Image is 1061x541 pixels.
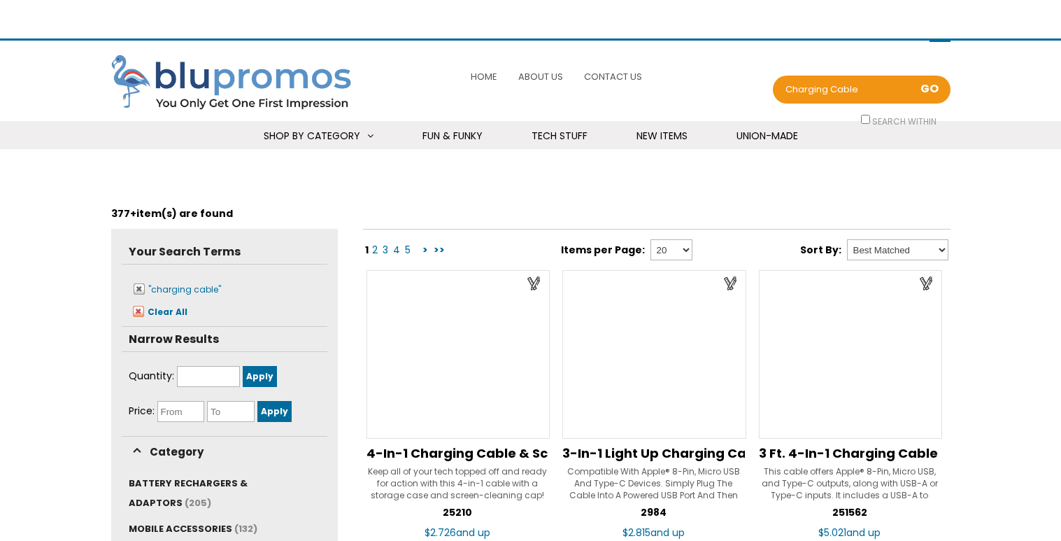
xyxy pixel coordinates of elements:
[381,243,390,257] a: 3
[622,526,685,540] span: $2.815
[720,274,741,293] a: Create Virtual Sample
[392,243,401,257] a: 4
[759,444,960,462] span: 3 Ft. 4-In-1 Charging Cable 2.0
[404,243,412,257] a: 5
[111,206,136,220] span: 377+
[243,366,277,387] input: Apply
[636,129,688,143] span: New Items
[422,129,483,143] span: Fun & Funky
[456,526,490,540] span: and up
[405,121,500,151] a: Fun & Funky
[148,306,187,318] span: Clear All
[561,243,648,257] label: Items per Page:
[264,129,360,143] span: Shop By Category
[515,62,567,92] a: About Us
[524,274,545,293] a: Create Virtual Sample
[366,444,659,462] span: 4-In-1 Charging Cable & Screen Cleaner Set
[366,465,549,500] div: Keep all of your tech topped off and ready for action with this 4-in-1 cable with a storage case ...
[650,526,685,540] span: and up
[562,465,745,500] div: Compatible With Apple® 8-Pin, Micro USB And Type-C Devices. Simply Plug The Cable Into A Powered ...
[581,62,646,92] a: Contact Us
[514,121,605,151] a: Tech Stuff
[719,121,816,151] a: Union-Made
[584,70,642,83] span: Contact Us
[641,505,667,519] span: 2984
[818,526,881,540] span: $5.021
[832,505,867,519] span: 251562
[432,243,446,257] a: >>
[234,522,257,535] span: (132)
[759,270,943,439] img: 3 Ft. 4-In-1 Charging Cable 2.0
[562,444,774,462] span: 3-In-1 Light Up Charging Cables
[532,129,588,143] span: Tech Stuff
[467,62,501,92] a: Home
[736,129,798,143] span: Union-Made
[471,70,497,83] span: Home
[443,505,472,519] span: 25210
[562,446,745,461] a: 3-In-1 Light Up Charging Cables
[759,446,941,461] a: 3 Ft. 4-In-1 Charging Cable 2.0
[365,243,369,257] span: 1
[129,304,187,319] a: Clear All
[129,369,174,383] span: Quantity
[122,327,327,351] h5: Narrow Results
[129,522,257,535] a: MOBILE ACCESSORIES (132)
[518,70,563,83] span: About Us
[421,243,429,257] a: >
[111,55,363,112] img: Blupromos LLC's Logo
[371,243,379,257] a: 2
[147,443,206,461] span: Category
[425,526,490,540] span: $2.726
[916,274,937,293] a: Create Virtual Sample
[759,465,941,500] div: This cable offers Apple® 8-Pin, Micro USB, and Type-C outputs, along with USB-A or Type-C inputs....
[366,446,549,461] a: 4-In-1 Charging Cable & Screen Cleaner Set
[366,270,550,439] img: 4-In-1 Charging Cable & Screen Cleaner Set
[129,477,248,510] a: BATTERY RECHARGERS & ADAPTORS (205)
[185,496,211,510] span: (205)
[257,401,292,422] input: Apply
[800,243,844,257] label: Sort By:
[129,522,232,535] span: MOBILE ACCESSORIES
[246,121,391,151] a: Shop By Category
[129,444,206,459] a: Category
[129,477,248,510] span: BATTERY RECHARGERS & ADAPTORS
[157,401,205,422] input: From
[619,121,705,151] a: New Items
[207,401,255,422] input: To
[122,239,327,264] h5: Your Search Terms
[111,198,950,229] div: item(s) are found
[129,281,221,297] a: "charging cable"
[148,283,221,295] span: "charging cable"
[846,526,881,540] span: and up
[562,270,746,439] img: 3-In-1 Light Up Charging Cables
[129,404,155,418] span: Price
